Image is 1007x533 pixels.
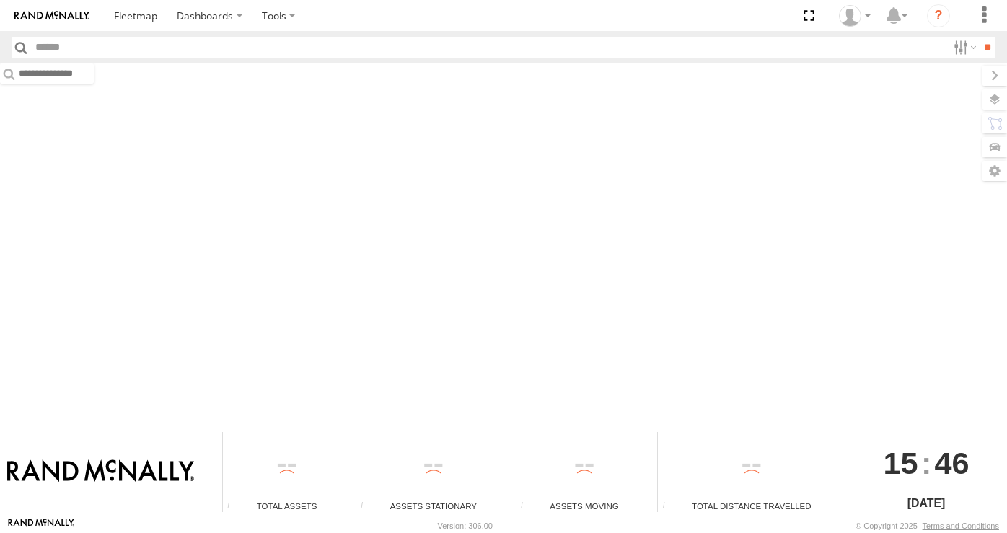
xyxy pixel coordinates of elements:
div: Total Assets [223,500,351,512]
div: Assets Moving [516,500,653,512]
i: ? [927,4,950,27]
div: Total number of Enabled Assets [223,501,245,512]
div: Total number of assets current stationary. [356,501,378,512]
div: [DATE] [850,495,1001,512]
label: Search Filter Options [948,37,979,58]
div: Assets Stationary [356,500,510,512]
img: Rand McNally [7,459,194,484]
span: 46 [935,432,969,494]
div: Total Distance Travelled [658,500,845,512]
a: Visit our Website [8,519,74,533]
a: Terms and Conditions [923,521,999,530]
div: © Copyright 2025 - [856,521,999,530]
div: Total distance travelled by all assets within specified date range and applied filters [658,501,680,512]
label: Map Settings [982,161,1007,181]
div: : [850,432,1001,494]
span: 15 [884,432,918,494]
div: Valeo Dash [834,5,876,27]
img: rand-logo.svg [14,11,89,21]
div: Version: 306.00 [438,521,493,530]
div: Total number of assets current in transit. [516,501,538,512]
